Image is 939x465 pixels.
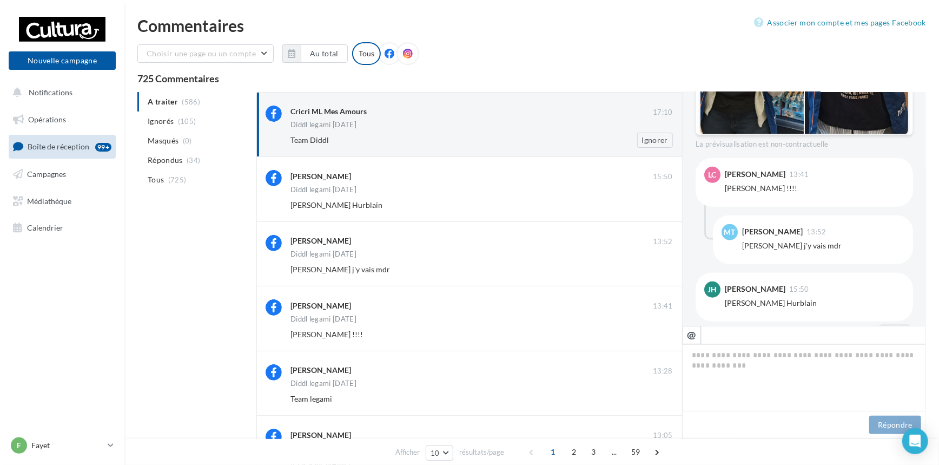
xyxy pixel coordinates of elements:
[95,143,111,152] div: 99+
[789,286,809,293] span: 15:50
[17,440,21,451] span: F
[637,133,673,148] button: Ignorer
[789,171,809,178] span: 13:41
[696,135,913,149] div: La prévisualisation est non-contractuelle
[282,44,348,63] button: Au total
[187,156,200,165] span: (34)
[6,108,118,131] a: Opérations
[725,183,904,194] div: [PERSON_NAME] !!!!
[137,74,926,83] div: 725 Commentaires
[9,51,116,70] button: Nouvelle campagne
[755,16,926,29] a: Associer mon compte et mes pages Facebook
[290,135,329,145] span: Team Diddl
[148,174,164,185] span: Tous
[27,223,63,232] span: Calendrier
[6,81,114,104] button: Notifications
[544,443,561,461] span: 1
[290,300,351,311] div: [PERSON_NAME]
[653,108,673,117] span: 17:10
[585,443,602,461] span: 3
[6,163,118,186] a: Campagnes
[653,302,673,311] span: 13:41
[290,121,356,128] div: Diddl legami [DATE]
[708,284,717,295] span: JH
[653,366,673,376] span: 13:28
[290,200,382,209] span: [PERSON_NAME] Hurblain
[301,44,348,63] button: Au total
[725,171,785,178] div: [PERSON_NAME]
[742,240,904,251] div: [PERSON_NAME] j'y vais mdr
[290,235,351,246] div: [PERSON_NAME]
[148,135,178,146] span: Masqués
[290,251,356,258] div: Diddl legami [DATE]
[742,228,803,235] div: [PERSON_NAME]
[290,171,351,182] div: [PERSON_NAME]
[290,380,356,387] div: Diddl legami [DATE]
[148,116,174,127] span: Ignorés
[606,443,623,461] span: ...
[137,17,926,34] div: Commentaires
[31,440,103,451] p: Fayet
[9,435,116,456] a: F Fayet
[806,228,826,235] span: 13:52
[27,196,71,205] span: Médiathèque
[183,136,192,145] span: (0)
[178,117,196,126] span: (105)
[137,44,274,63] button: Choisir une page ou un compte
[290,430,351,441] div: [PERSON_NAME]
[653,237,673,247] span: 13:52
[6,135,118,158] a: Boîte de réception99+
[27,169,66,179] span: Campagnes
[725,285,785,293] div: [PERSON_NAME]
[869,416,921,434] button: Répondre
[290,330,363,339] span: [PERSON_NAME] !!!!
[687,330,697,339] i: @
[683,326,701,344] button: @
[902,428,928,454] div: Open Intercom Messenger
[653,431,673,441] span: 13:05
[6,217,118,239] a: Calendrier
[6,190,118,213] a: Médiathèque
[724,227,736,238] span: MT
[290,265,390,274] span: [PERSON_NAME] j'y vais mdr
[725,298,904,309] div: [PERSON_NAME] Hurblain
[459,447,504,457] span: résultats/page
[709,169,717,180] span: LC
[29,88,72,97] span: Notifications
[168,175,187,184] span: (725)
[627,443,645,461] span: 59
[147,49,256,58] span: Choisir une page ou un compte
[565,443,583,461] span: 2
[290,106,367,117] div: Cricri ML Mes Amours
[653,172,673,182] span: 15:50
[431,449,440,457] span: 10
[290,186,356,193] div: Diddl legami [DATE]
[28,115,66,124] span: Opérations
[395,447,420,457] span: Afficher
[290,394,332,403] span: Team legami
[426,446,453,461] button: 10
[28,142,89,151] span: Boîte de réception
[290,365,351,376] div: [PERSON_NAME]
[290,316,356,323] div: Diddl legami [DATE]
[148,155,183,166] span: Répondus
[352,42,381,65] div: Tous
